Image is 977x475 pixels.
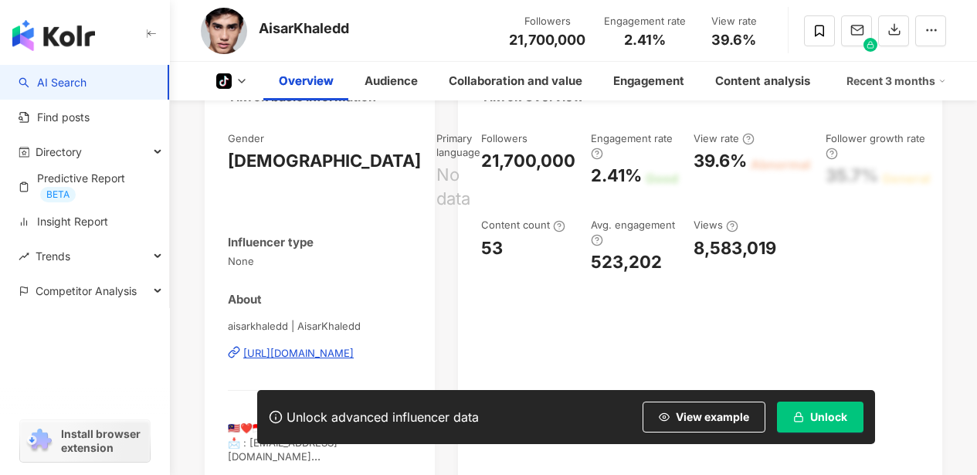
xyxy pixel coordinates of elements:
span: aisarkhaledd | AisarKhaledd [228,319,412,333]
div: [URL][DOMAIN_NAME] [243,346,354,360]
span: Unlock [810,411,847,423]
img: chrome extension [25,429,54,453]
div: Influencer type [228,234,314,250]
div: Collaboration and value [449,72,582,90]
div: Avg. engagement [591,218,678,246]
img: logo [12,20,95,51]
span: 2.41% [624,32,666,48]
div: Follower growth rate [826,131,930,160]
div: View rate [704,14,763,29]
div: Engagement rate [604,14,686,29]
div: Views [694,218,738,232]
div: Engagement [613,72,684,90]
div: View rate [694,131,755,145]
button: View example [643,402,765,433]
span: 21,700,000 [509,32,585,48]
div: 2.41% [591,164,642,188]
a: Insight Report [19,214,108,229]
div: About [228,291,262,307]
span: 39.6% [711,32,756,48]
div: Primary language [436,131,480,159]
div: Gender [228,131,264,145]
div: 39.6% [694,149,747,173]
div: Unlock advanced influencer data [287,409,479,425]
div: Content count [481,218,565,232]
span: Directory [36,134,82,169]
a: searchAI Search [19,75,87,90]
span: View example [676,411,749,423]
div: Recent 3 months [846,69,946,93]
div: AisarKhaledd [259,19,349,38]
div: 21,700,000 [481,149,575,173]
div: [DEMOGRAPHIC_DATA] [228,149,421,173]
div: Engagement rate [591,131,678,160]
div: Content analysis [715,72,810,90]
span: Install browser extension [61,427,145,455]
a: Find posts [19,110,90,125]
div: Overview [279,72,334,90]
div: 523,202 [591,250,662,274]
div: Audience [365,72,418,90]
span: None [228,254,412,268]
div: 53 [481,236,503,260]
a: [URL][DOMAIN_NAME] [228,346,412,360]
span: Trends [36,239,70,273]
img: KOL Avatar [201,8,247,54]
a: Predictive ReportBETA [19,171,157,202]
div: Followers [481,131,528,145]
a: chrome extensionInstall browser extension [20,420,150,462]
div: No data [436,163,480,211]
div: Followers [509,14,585,29]
span: rise [19,251,29,262]
button: Unlock [777,402,863,433]
div: 8,583,019 [694,236,776,260]
span: Competitor Analysis [36,273,137,308]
